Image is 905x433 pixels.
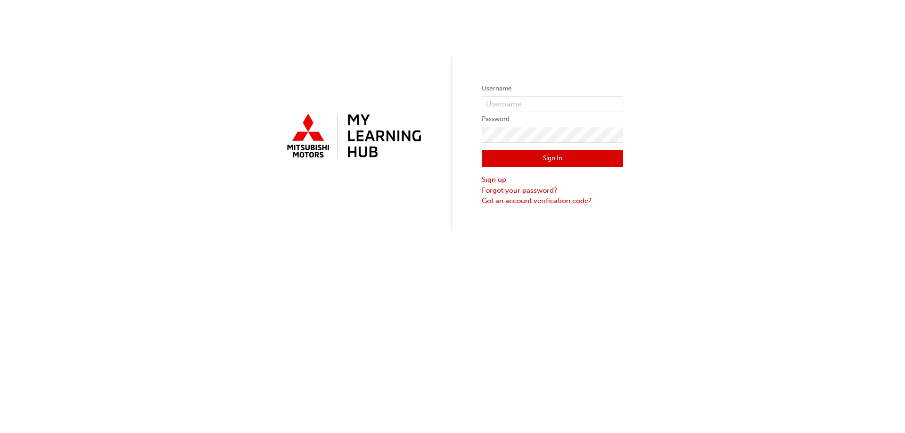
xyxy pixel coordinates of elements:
a: Got an account verification code? [482,196,623,206]
input: Username [482,96,623,112]
a: Sign up [482,174,623,185]
label: Username [482,83,623,94]
button: Sign In [482,150,623,168]
a: Forgot your password? [482,185,623,196]
label: Password [482,114,623,125]
img: mmal [282,110,423,163]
